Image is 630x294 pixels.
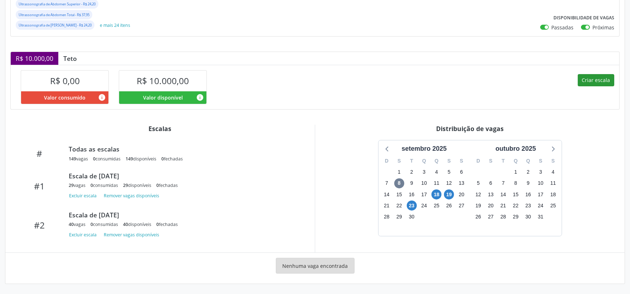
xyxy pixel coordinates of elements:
div: disponíveis [123,182,151,188]
span: sábado, 4 de outubro de 2025 [548,167,558,177]
div: fechadas [156,182,178,188]
label: Próximas [592,24,614,31]
div: T [497,155,509,167]
div: vagas [69,182,86,188]
div: vagas [69,156,88,162]
span: quarta-feira, 1 de outubro de 2025 [511,167,521,177]
span: sexta-feira, 12 de setembro de 2025 [444,178,454,188]
span: 0 [91,221,93,227]
button: Excluir escala [69,191,99,201]
small: Ultrassonografia de [PERSON_NAME] - R$ 24,20 [19,23,92,28]
div: #1 [15,181,64,191]
span: 0 [161,156,164,162]
div: Todas as escalas [69,145,300,153]
span: quarta-feira, 8 de outubro de 2025 [511,178,521,188]
div: outubro 2025 [493,144,539,154]
span: sexta-feira, 5 de setembro de 2025 [444,167,454,177]
div: R$ 10.000,00 [11,52,58,65]
i: Valor disponível para agendamentos feitos para este serviço [196,93,204,101]
div: Nenhuma vaga encontrada [276,258,355,274]
span: 40 [123,221,128,227]
div: disponíveis [123,221,151,227]
span: 29 [69,182,74,188]
span: 0 [156,182,159,188]
div: vagas [69,221,86,227]
div: Q [522,155,534,167]
div: Escala de [DATE] [69,211,300,219]
span: sábado, 27 de setembro de 2025 [456,201,467,211]
div: # [15,148,64,159]
span: sexta-feira, 26 de setembro de 2025 [444,201,454,211]
span: sábado, 18 de outubro de 2025 [548,189,558,199]
button: Remover vagas disponíveis [101,191,162,201]
i: Valor consumido por agendamentos feitos para este serviço [98,93,106,101]
span: sábado, 20 de setembro de 2025 [456,189,467,199]
span: segunda-feira, 13 de outubro de 2025 [486,189,496,199]
span: domingo, 14 de setembro de 2025 [382,189,392,199]
button: Criar escala [578,74,614,86]
span: segunda-feira, 29 de setembro de 2025 [394,212,404,222]
span: Valor disponível [143,94,183,101]
span: domingo, 19 de outubro de 2025 [473,201,483,211]
div: T [405,155,418,167]
span: terça-feira, 16 de setembro de 2025 [407,189,417,199]
span: terça-feira, 28 de outubro de 2025 [498,212,508,222]
button: Remover vagas disponíveis [101,230,162,240]
span: quinta-feira, 16 de outubro de 2025 [523,189,533,199]
span: domingo, 7 de setembro de 2025 [382,178,392,188]
span: segunda-feira, 1 de setembro de 2025 [394,167,404,177]
span: 40 [69,221,74,227]
span: segunda-feira, 15 de setembro de 2025 [394,189,404,199]
span: quarta-feira, 3 de setembro de 2025 [419,167,429,177]
div: consumidas [91,182,118,188]
span: quarta-feira, 24 de setembro de 2025 [419,201,429,211]
span: domingo, 21 de setembro de 2025 [382,201,392,211]
div: Distribuição de vagas [320,125,620,132]
div: fechadas [156,221,178,227]
span: domingo, 12 de outubro de 2025 [473,189,483,199]
label: Disponibilidade de vagas [553,13,614,24]
span: terça-feira, 7 de outubro de 2025 [498,178,508,188]
div: S [443,155,455,167]
span: segunda-feira, 27 de outubro de 2025 [486,212,496,222]
span: sexta-feira, 31 de outubro de 2025 [536,212,546,222]
span: segunda-feira, 6 de outubro de 2025 [486,178,496,188]
span: sexta-feira, 24 de outubro de 2025 [536,201,546,211]
label: Passadas [551,24,573,31]
span: 149 [69,156,76,162]
div: disponíveis [126,156,156,162]
button: e mais 24 itens [97,20,133,30]
span: quinta-feira, 30 de outubro de 2025 [523,212,533,222]
span: quarta-feira, 15 de outubro de 2025 [511,189,521,199]
span: quarta-feira, 29 de outubro de 2025 [511,212,521,222]
span: sexta-feira, 19 de setembro de 2025 [444,189,454,199]
div: S [484,155,497,167]
span: terça-feira, 30 de setembro de 2025 [407,212,417,222]
div: Teto [58,54,82,62]
span: Valor consumido [44,94,86,101]
span: sábado, 25 de outubro de 2025 [548,201,558,211]
span: quinta-feira, 9 de outubro de 2025 [523,178,533,188]
div: D [381,155,393,167]
small: Ultrassonografia de Abdomen Total - R$ 37,95 [19,13,89,17]
span: terça-feira, 14 de outubro de 2025 [498,189,508,199]
span: sexta-feira, 10 de outubro de 2025 [536,178,546,188]
div: D [472,155,485,167]
div: S [547,155,560,167]
span: 0 [91,182,93,188]
div: S [534,155,547,167]
button: Excluir escala [69,230,99,240]
div: S [455,155,468,167]
div: consumidas [93,156,121,162]
div: S [393,155,405,167]
span: quinta-feira, 2 de outubro de 2025 [523,167,533,177]
span: quinta-feira, 4 de setembro de 2025 [431,167,441,177]
span: quarta-feira, 10 de setembro de 2025 [419,178,429,188]
div: Q [509,155,522,167]
div: Q [430,155,443,167]
span: 0 [156,221,159,227]
div: setembro 2025 [399,144,449,154]
span: 29 [123,182,128,188]
span: quarta-feira, 17 de setembro de 2025 [419,189,429,199]
div: Escala de [DATE] [69,172,300,180]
